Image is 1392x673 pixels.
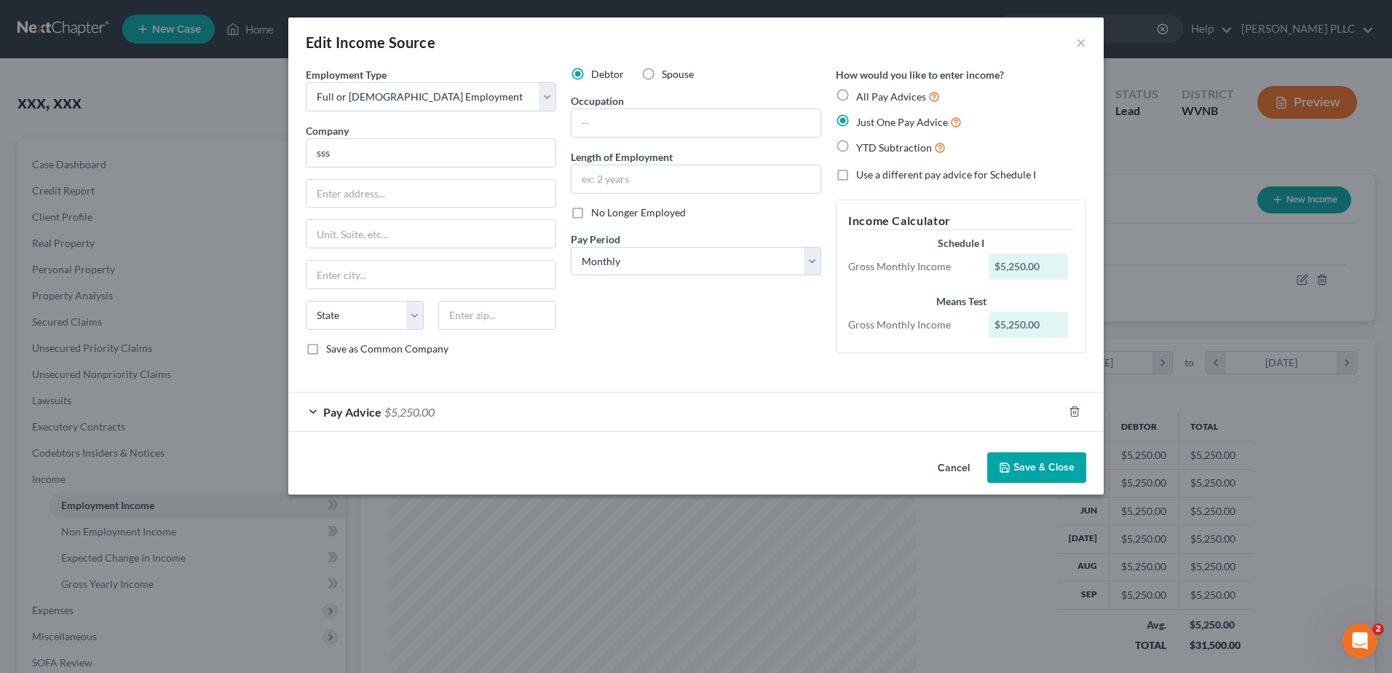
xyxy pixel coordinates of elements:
[989,312,1069,338] div: $5,250.00
[572,165,820,193] input: ex: 2 years
[571,93,624,109] label: Occupation
[856,168,1036,181] span: Use a different pay advice for Schedule I
[848,294,1074,309] div: Means Test
[591,206,686,219] span: No Longer Employed
[848,236,1074,251] div: Schedule I
[856,141,932,154] span: YTD Subtraction
[856,116,948,128] span: Just One Pay Advice
[323,405,381,419] span: Pay Advice
[856,90,926,103] span: All Pay Advices
[662,68,694,80] span: Spouse
[307,220,555,248] input: Unit, Suite, etc...
[571,233,620,245] span: Pay Period
[841,259,981,274] div: Gross Monthly Income
[841,318,981,332] div: Gross Monthly Income
[306,68,387,81] span: Employment Type
[836,67,1004,82] label: How would you like to enter income?
[307,261,555,288] input: Enter city...
[987,452,1086,483] button: Save & Close
[926,454,981,483] button: Cancel
[989,253,1069,280] div: $5,250.00
[1342,623,1377,658] iframe: Intercom live chat
[384,405,435,419] span: $5,250.00
[591,68,624,80] span: Debtor
[848,212,1074,230] h5: Income Calculator
[438,301,556,330] input: Enter zip...
[571,149,673,165] label: Length of Employment
[1372,623,1384,635] span: 2
[306,32,435,52] div: Edit Income Source
[306,138,556,168] input: Search company by name...
[572,109,820,137] input: --
[306,125,349,137] span: Company
[326,342,448,355] span: Save as Common Company
[1076,34,1086,51] button: ×
[307,180,555,208] input: Enter address...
